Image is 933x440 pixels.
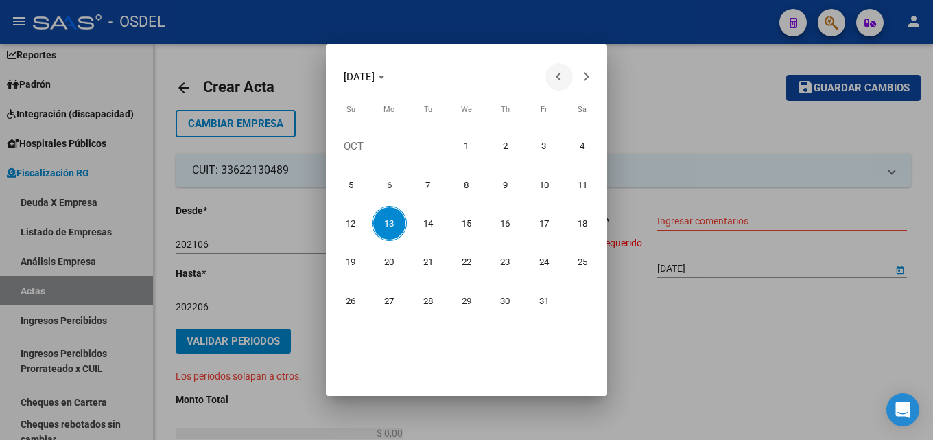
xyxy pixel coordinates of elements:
[344,71,375,83] span: [DATE]
[449,167,484,202] span: 8
[449,283,484,319] span: 29
[333,167,368,202] span: 5
[338,65,390,89] button: Choose month and year
[488,167,523,202] span: 9
[331,281,370,320] button: October 26, 2025
[524,127,563,165] button: October 3, 2025
[488,129,523,164] span: 2
[501,105,510,114] span: Th
[410,167,445,202] span: 7
[370,165,408,204] button: October 6, 2025
[563,243,602,281] button: October 25, 2025
[346,105,355,114] span: Su
[447,205,486,243] button: October 15, 2025
[886,393,919,426] div: Open Intercom Messenger
[383,105,394,114] span: Mo
[563,127,602,165] button: October 4, 2025
[449,129,484,164] span: 1
[565,206,600,241] span: 18
[447,243,486,281] button: October 22, 2025
[410,245,445,280] span: 21
[372,245,407,280] span: 20
[563,165,602,204] button: October 11, 2025
[526,283,561,319] span: 31
[486,243,524,281] button: October 23, 2025
[565,245,600,280] span: 25
[331,165,370,204] button: October 5, 2025
[333,283,368,319] span: 26
[526,245,561,280] span: 24
[370,281,408,320] button: October 27, 2025
[409,165,447,204] button: October 7, 2025
[524,205,563,243] button: October 17, 2025
[486,127,524,165] button: October 2, 2025
[526,167,561,202] span: 10
[449,245,484,280] span: 22
[447,165,486,204] button: October 8, 2025
[372,283,407,319] span: 27
[488,206,523,241] span: 16
[545,63,573,91] button: Previous month
[372,167,407,202] span: 6
[488,283,523,319] span: 30
[526,129,561,164] span: 3
[486,165,524,204] button: October 9, 2025
[565,167,600,202] span: 11
[486,205,524,243] button: October 16, 2025
[461,105,472,114] span: We
[578,105,587,114] span: Sa
[331,205,370,243] button: October 12, 2025
[449,206,484,241] span: 15
[372,206,407,241] span: 13
[409,243,447,281] button: October 21, 2025
[526,206,561,241] span: 17
[541,105,547,114] span: Fr
[424,105,432,114] span: Tu
[370,205,408,243] button: October 13, 2025
[447,281,486,320] button: October 29, 2025
[331,127,447,165] td: OCT
[524,165,563,204] button: October 10, 2025
[370,243,408,281] button: October 20, 2025
[488,245,523,280] span: 23
[409,281,447,320] button: October 28, 2025
[409,205,447,243] button: October 14, 2025
[565,129,600,164] span: 4
[410,283,445,319] span: 28
[333,206,368,241] span: 12
[524,243,563,281] button: October 24, 2025
[410,206,445,241] span: 14
[333,245,368,280] span: 19
[447,127,486,165] button: October 1, 2025
[573,63,600,91] button: Next month
[524,281,563,320] button: October 31, 2025
[486,281,524,320] button: October 30, 2025
[331,243,370,281] button: October 19, 2025
[563,205,602,243] button: October 18, 2025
